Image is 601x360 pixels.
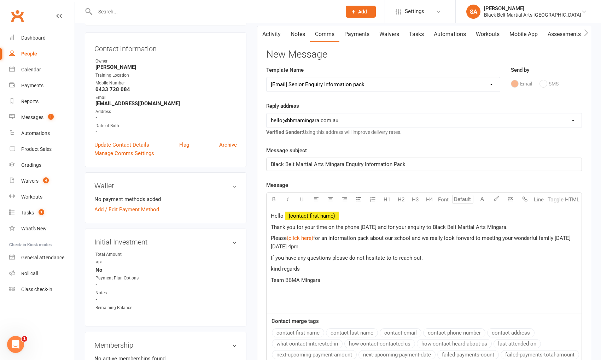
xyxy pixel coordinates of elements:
[9,250,75,266] a: General attendance kiosk mode
[380,193,394,207] button: H1
[266,49,582,60] h3: New Message
[266,129,402,135] span: Using this address will improve delivery rates.
[94,238,237,246] h3: Initial Investment
[94,149,154,158] a: Manage Comms Settings
[9,205,75,221] a: Tasks 1
[272,339,343,348] button: what-contact-interested-in
[21,35,46,41] div: Dashboard
[95,296,237,303] strong: -
[437,350,499,359] button: failed-payments-count
[9,62,75,78] a: Calendar
[266,129,303,135] strong: Verified Sender:
[358,350,436,359] button: next-upcoming-payment-date
[271,235,571,250] span: for an information pack about our school and we really look forward to meeting your wonderful fam...
[9,221,75,237] a: What's New
[21,287,52,292] div: Class check-in
[21,83,43,88] div: Payments
[423,328,485,337] button: contact-phone-number
[95,108,237,115] div: Address
[272,350,357,359] button: next-upcoming-payment-amount
[21,51,37,57] div: People
[543,26,586,42] a: Assessments
[94,141,149,149] a: Update Contact Details
[511,66,529,74] label: Send by
[9,282,75,297] a: Class kiosk mode
[504,26,543,42] a: Mobile App
[417,339,492,348] button: how-contact-heard-about-us
[21,146,52,152] div: Product Sales
[9,189,75,205] a: Workouts
[266,102,299,110] label: Reply address
[484,12,581,18] div: Black Belt Martial Arts [GEOGRAPHIC_DATA]
[21,178,39,184] div: Waivers
[487,328,535,337] button: contact-address
[9,46,75,62] a: People
[266,181,288,189] label: Message
[286,26,310,42] a: Notes
[475,193,489,207] button: A
[266,146,307,155] label: Message subject
[405,4,424,19] span: Settings
[21,114,43,120] div: Messages
[95,282,237,288] strong: -
[9,30,75,46] a: Dashboard
[358,9,367,14] span: Add
[9,157,75,173] a: Gradings
[408,193,422,207] button: H3
[271,224,508,230] span: Thank you for your time on the phone [DATE] and for your enquiry to Black Belt Martial Arts Mingara.
[501,350,579,359] button: failed-payments-total-amount
[484,5,581,12] div: [PERSON_NAME]
[95,267,237,273] strong: No
[271,277,320,283] span: Team BBMA Mingara
[21,226,47,231] div: What's New
[95,72,237,79] div: Training Location
[21,255,64,260] div: General attendance
[21,99,39,104] div: Reports
[95,290,154,296] div: Notes
[21,162,41,168] div: Gradings
[494,339,541,348] button: last-attended-on
[95,129,237,135] strong: -
[21,210,34,216] div: Tasks
[429,26,471,42] a: Automations
[452,195,473,204] input: Default
[95,275,154,282] div: Payment Plan Options
[394,193,408,207] button: H2
[300,196,304,203] span: U
[266,66,304,74] label: Template Name
[436,193,450,207] button: Font
[95,64,237,70] strong: [PERSON_NAME]
[339,26,374,42] a: Payments
[326,328,378,337] button: contact-last-name
[93,7,337,17] input: Search...
[272,328,324,337] button: contact-first-name
[43,177,49,183] span: 4
[9,266,75,282] a: Roll call
[21,130,50,136] div: Automations
[9,173,75,189] a: Waivers 4
[346,6,376,18] button: Add
[94,341,237,349] h3: Membership
[546,193,581,207] button: Toggle HTML
[344,339,415,348] button: how-contact-contacted-us
[257,26,286,42] a: Activity
[271,255,423,261] span: If you have any questions please do not hesitate to to reach out.
[9,141,75,157] a: Product Sales
[310,26,339,42] a: Comms
[532,193,546,207] button: Line
[271,266,300,272] span: kind regards
[9,94,75,110] a: Reports
[272,317,319,325] label: Contact merge tags
[21,271,38,276] div: Roll call
[95,114,237,121] strong: -
[94,42,237,53] h3: Contact information
[295,193,309,207] button: U
[95,100,237,107] strong: [EMAIL_ADDRESS][DOMAIN_NAME]
[404,26,429,42] a: Tasks
[21,194,42,200] div: Workouts
[39,209,44,215] span: 1
[179,141,189,149] a: Flag
[471,26,504,42] a: Workouts
[7,336,24,353] iframe: Intercom live chat
[95,251,154,258] div: Total Amount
